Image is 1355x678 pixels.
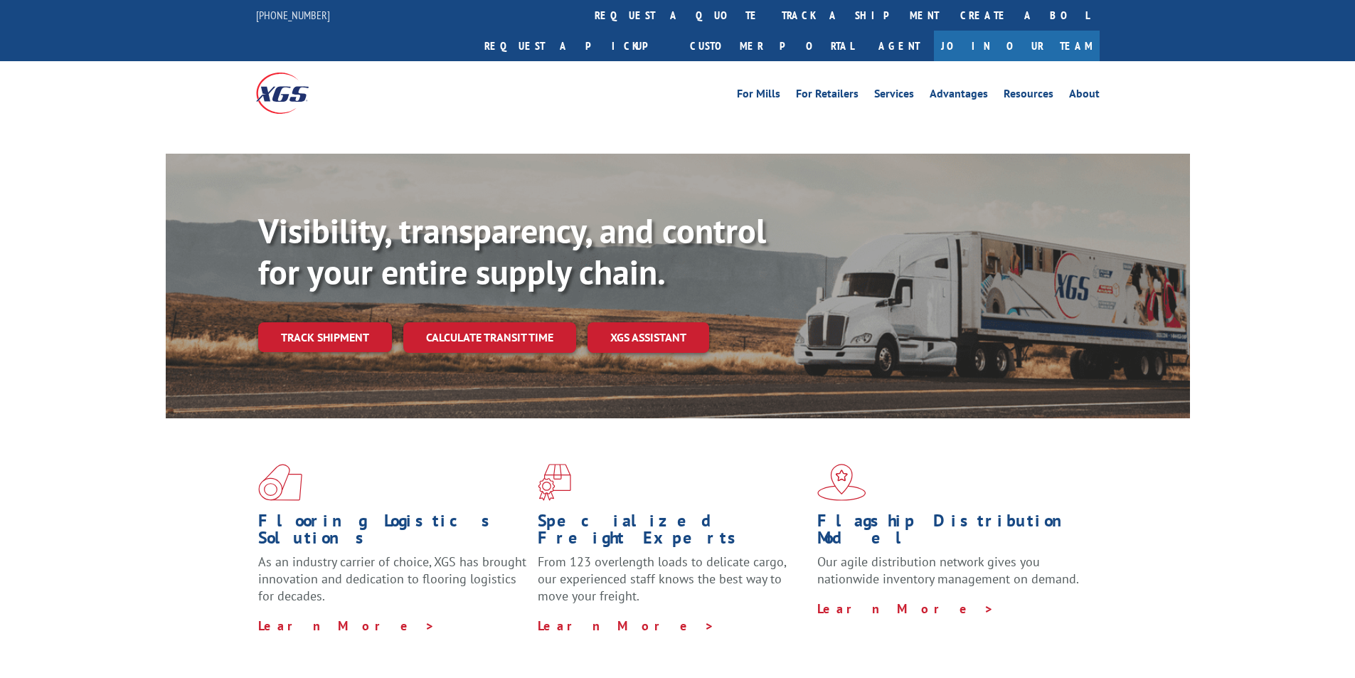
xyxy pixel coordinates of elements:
h1: Flooring Logistics Solutions [258,512,527,553]
a: Track shipment [258,322,392,352]
a: Calculate transit time [403,322,576,353]
span: As an industry carrier of choice, XGS has brought innovation and dedication to flooring logistics... [258,553,526,604]
b: Visibility, transparency, and control for your entire supply chain. [258,208,766,294]
a: Customer Portal [679,31,864,61]
a: Services [874,88,914,104]
img: xgs-icon-total-supply-chain-intelligence-red [258,464,302,501]
a: Learn More > [817,600,994,617]
a: XGS ASSISTANT [588,322,709,353]
h1: Specialized Freight Experts [538,512,807,553]
img: xgs-icon-flagship-distribution-model-red [817,464,866,501]
a: [PHONE_NUMBER] [256,8,330,22]
img: xgs-icon-focused-on-flooring-red [538,464,571,501]
a: Agent [864,31,934,61]
h1: Flagship Distribution Model [817,512,1086,553]
a: Learn More > [538,618,715,634]
a: Request a pickup [474,31,679,61]
a: Join Our Team [934,31,1100,61]
p: From 123 overlength loads to delicate cargo, our experienced staff knows the best way to move you... [538,553,807,617]
a: For Retailers [796,88,859,104]
a: Resources [1004,88,1053,104]
a: Advantages [930,88,988,104]
a: For Mills [737,88,780,104]
a: About [1069,88,1100,104]
a: Learn More > [258,618,435,634]
span: Our agile distribution network gives you nationwide inventory management on demand. [817,553,1079,587]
